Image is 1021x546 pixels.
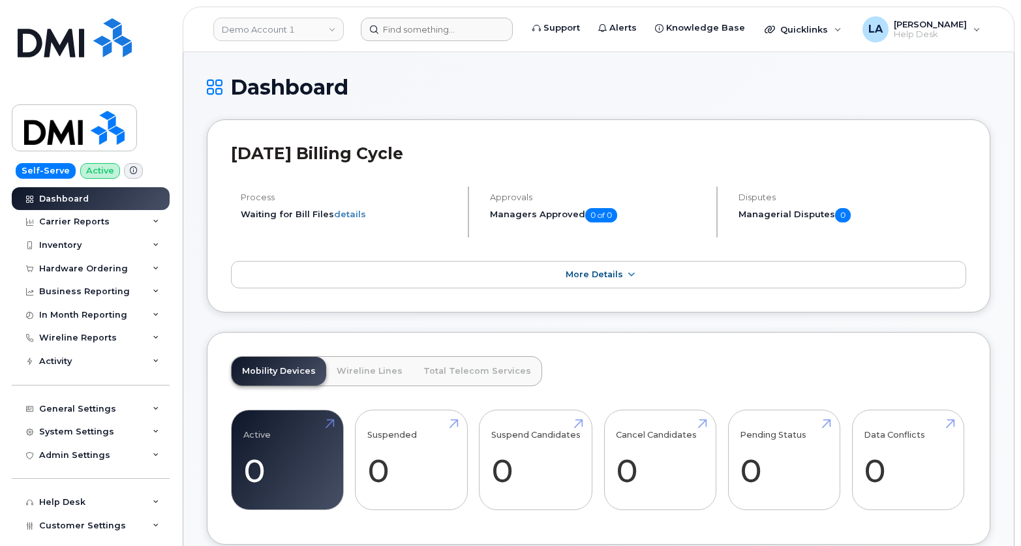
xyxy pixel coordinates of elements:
[241,208,457,220] li: Waiting for Bill Files
[232,357,326,386] a: Mobility Devices
[243,417,331,503] a: Active 0
[367,417,455,503] a: Suspended 0
[207,76,990,99] h1: Dashboard
[616,417,704,503] a: Cancel Candidates 0
[739,192,966,202] h4: Disputes
[231,144,966,163] h2: [DATE] Billing Cycle
[413,357,541,386] a: Total Telecom Services
[740,417,828,503] a: Pending Status 0
[490,208,706,222] h5: Managers Approved
[864,417,952,503] a: Data Conflicts 0
[739,208,966,222] h5: Managerial Disputes
[326,357,413,386] a: Wireline Lines
[585,208,617,222] span: 0 of 0
[566,269,623,279] span: More Details
[491,417,581,503] a: Suspend Candidates 0
[490,192,706,202] h4: Approvals
[835,208,851,222] span: 0
[334,209,366,219] a: details
[241,192,457,202] h4: Process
